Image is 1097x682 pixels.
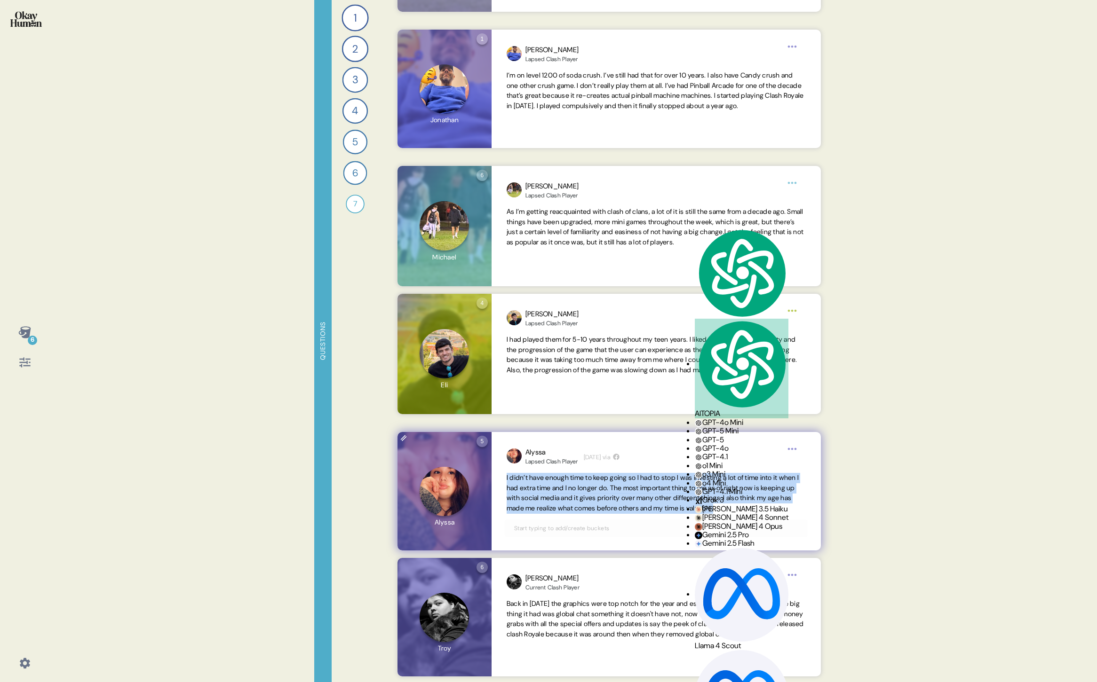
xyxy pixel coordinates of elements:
[477,33,488,45] div: 1
[695,319,788,418] div: AITOPIA
[525,55,579,63] div: Lapsed Clash Player
[342,4,368,31] div: 1
[507,473,799,512] span: I didn’t have enough time to keep going so I had to stop I was investing a lot of time into it wh...
[507,599,804,638] span: Back in [DATE] the graphics were top notch for the year and especially for a mobile game the big ...
[695,428,702,435] img: gpt-black.svg
[525,45,579,55] div: [PERSON_NAME]
[525,573,580,584] div: [PERSON_NAME]
[695,471,702,478] img: gpt-black.svg
[695,444,788,453] div: GPT-4o
[695,548,788,642] img: llama-33-70b.svg
[695,488,702,496] img: gpt-black.svg
[525,181,579,192] div: [PERSON_NAME]
[507,448,522,463] img: profilepic_31576667318643323.jpg
[477,298,488,309] div: 4
[10,11,42,27] img: okayhuman.3b1b6348.png
[342,98,368,124] div: 4
[695,523,702,531] img: claude-35-opus.svg
[507,574,522,589] img: profilepic_25257857227165866.jpg
[507,46,522,61] img: profilepic_24976558295313846.jpg
[342,67,368,93] div: 3
[695,418,788,427] div: GPT-4o Mini
[695,419,702,427] img: gpt-black.svg
[507,207,803,246] span: As I’m getting reacquainted with clash of clans, a lot of it is still the same from a decade ago....
[695,514,702,522] img: claude-35-sonnet.svg
[343,161,367,185] div: 6
[477,436,488,447] div: 5
[525,192,579,199] div: Lapsed Clash Player
[477,170,488,181] div: 6
[695,470,788,478] div: o3 Mini
[525,458,578,465] div: Lapsed Clash Player
[507,71,804,110] span: I’m on level 1200 of soda crush. I’ve still had that for over 10 years. I also have Candy crush a...
[695,436,788,444] div: GPT-5
[28,336,37,345] div: 6
[695,522,788,531] div: [PERSON_NAME] 4 Opus
[695,532,702,539] img: gemini-15-pro.svg
[525,447,578,458] div: Alyssa
[695,548,788,650] div: Llama 4 Scout
[695,505,788,513] div: [PERSON_NAME] 3.5 Haiku
[695,463,702,470] img: gpt-black.svg
[343,130,367,154] div: 5
[695,462,788,470] div: o1 Mini
[509,523,804,533] input: Start typing to add/create buckets
[695,453,788,461] div: GPT-4.1
[695,479,788,487] div: o4 Mini
[695,539,788,548] div: Gemini 2.5 Flash
[695,480,702,487] img: gpt-black.svg
[346,195,365,213] div: 7
[695,487,788,496] div: GPT-4.1 Mini
[584,453,601,462] time: [DATE]
[507,335,797,374] span: I had played them for 5-10 years throughout my teen years. I liked the sense of community and the...
[507,182,522,197] img: profilepic_24557541337264990.jpg
[695,540,702,548] img: gemini-20-flash.svg
[695,319,788,410] img: logo.svg
[695,454,702,461] img: gpt-black.svg
[695,513,788,522] div: [PERSON_NAME] 4 Sonnet
[695,445,702,453] img: gpt-black.svg
[695,506,702,513] img: claude-35-haiku.svg
[477,562,488,573] div: 6
[507,310,522,325] img: profilepic_24544314045262915.jpg
[342,36,368,62] div: 2
[525,320,579,327] div: Lapsed Clash Player
[695,531,788,539] div: Gemini 2.5 Pro
[695,227,788,319] img: logo.svg
[695,427,788,435] div: GPT-5 Mini
[695,496,788,504] div: Grok 3
[525,584,580,591] div: Current Clash Player
[695,437,702,444] img: gpt-black.svg
[525,309,579,320] div: [PERSON_NAME]
[603,453,611,462] span: via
